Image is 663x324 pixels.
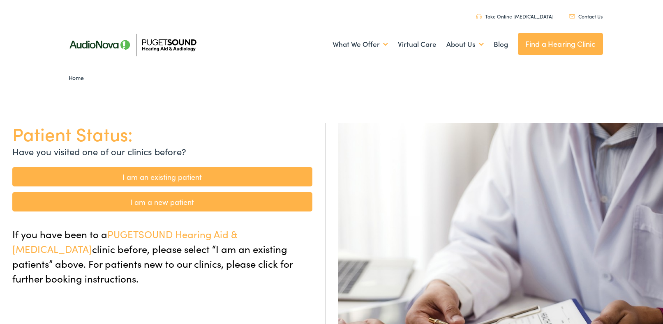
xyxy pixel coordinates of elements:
span: PUGETSOUND Hearing Aid & [MEDICAL_DATA] [12,227,237,255]
a: I am a new patient [12,192,312,211]
p: If you have been to a clinic before, please select “I am an existing patients” above. For patient... [12,227,312,286]
a: Contact Us [569,13,603,20]
a: What We Offer [333,29,388,60]
img: utility icon [569,14,575,18]
a: Home [69,74,88,82]
a: Virtual Care [398,29,437,60]
a: Blog [494,29,508,60]
h1: Patient Status: [12,123,312,145]
p: Have you visited one of our clinics before? [12,145,312,158]
a: About Us [446,29,484,60]
a: Take Online [MEDICAL_DATA] [476,13,554,20]
a: I am an existing patient [12,167,312,186]
a: Find a Hearing Clinic [518,33,603,55]
img: utility icon [476,14,482,19]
